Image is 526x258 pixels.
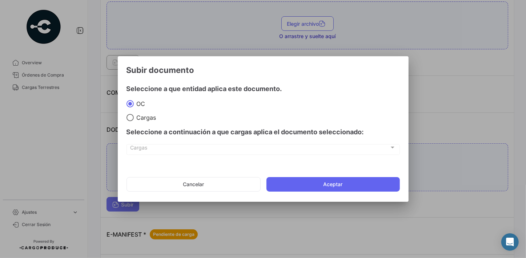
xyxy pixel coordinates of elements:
[127,127,400,137] h4: Seleccione a continuación a que cargas aplica el documento seleccionado:
[134,114,156,121] span: Cargas
[130,146,389,152] span: Cargas
[266,177,400,192] button: Aceptar
[127,84,400,94] h4: Seleccione a que entidad aplica este documento.
[127,65,400,75] h3: Subir documento
[134,100,145,107] span: OC
[127,177,261,192] button: Cancelar
[501,233,519,251] div: Abrir Intercom Messenger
